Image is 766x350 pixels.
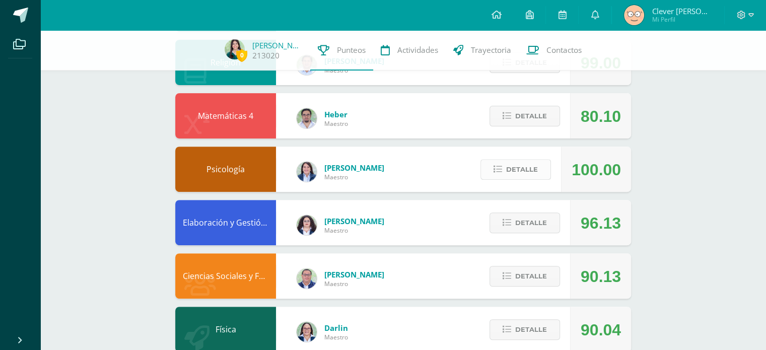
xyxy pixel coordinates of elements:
[310,30,373,71] a: Punteos
[324,109,348,119] span: Heber
[297,215,317,235] img: ba02aa29de7e60e5f6614f4096ff8928.png
[297,322,317,342] img: 571966f00f586896050bf2f129d9ef0a.png
[324,269,384,279] span: [PERSON_NAME]
[324,333,348,341] span: Maestro
[337,45,366,55] span: Punteos
[446,30,519,71] a: Trayectoria
[581,200,621,246] div: 96.13
[471,45,511,55] span: Trayectoria
[652,6,712,16] span: Clever [PERSON_NAME]
[175,93,276,138] div: Matemáticas 4
[490,319,560,340] button: Detalle
[324,216,384,226] span: [PERSON_NAME]
[175,147,276,192] div: Psicología
[297,108,317,128] img: 00229b7027b55c487e096d516d4a36c4.png
[373,30,446,71] a: Actividades
[225,39,245,59] img: 2097ebf683c410a63f2781693a60a0cb.png
[175,200,276,245] div: Elaboración y Gestión de Proyectos
[252,50,280,61] a: 213020
[324,163,384,173] span: [PERSON_NAME]
[490,213,560,233] button: Detalle
[506,160,538,179] span: Detalle
[519,30,589,71] a: Contactos
[236,49,247,61] span: 0
[490,106,560,126] button: Detalle
[581,94,621,139] div: 80.10
[324,279,384,288] span: Maestro
[297,162,317,182] img: 101204560ce1c1800cde82bcd5e5712f.png
[480,159,551,180] button: Detalle
[572,147,621,192] div: 100.00
[652,15,712,24] span: Mi Perfil
[324,119,348,128] span: Maestro
[515,320,547,339] span: Detalle
[252,40,303,50] a: [PERSON_NAME]
[324,323,348,333] span: Darlin
[397,45,438,55] span: Actividades
[324,226,384,235] span: Maestro
[581,254,621,299] div: 90.13
[324,173,384,181] span: Maestro
[175,253,276,299] div: Ciencias Sociales y Formación Ciudadana 4
[490,266,560,287] button: Detalle
[297,268,317,289] img: c1c1b07ef08c5b34f56a5eb7b3c08b85.png
[624,5,644,25] img: c6a0bfaf15cb9618c68d5db85ac61b27.png
[515,214,547,232] span: Detalle
[515,107,547,125] span: Detalle
[515,267,547,286] span: Detalle
[546,45,582,55] span: Contactos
